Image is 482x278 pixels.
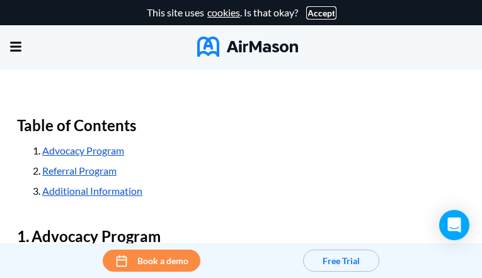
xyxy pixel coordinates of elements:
a: Additional Information [42,185,142,197]
button: Accept cookies [307,8,335,18]
h2: Table of Contents [17,110,465,141]
h2: Advocacy Program [17,221,465,252]
div: Open Intercom Messenger [439,210,469,240]
a: Referral Program [42,165,117,177]
button: Book a demo [103,250,200,272]
a: cookies [207,7,240,18]
img: AirMason Logo [197,37,298,57]
a: Advocacy Program [42,144,124,156]
button: Free Trial [303,250,379,272]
